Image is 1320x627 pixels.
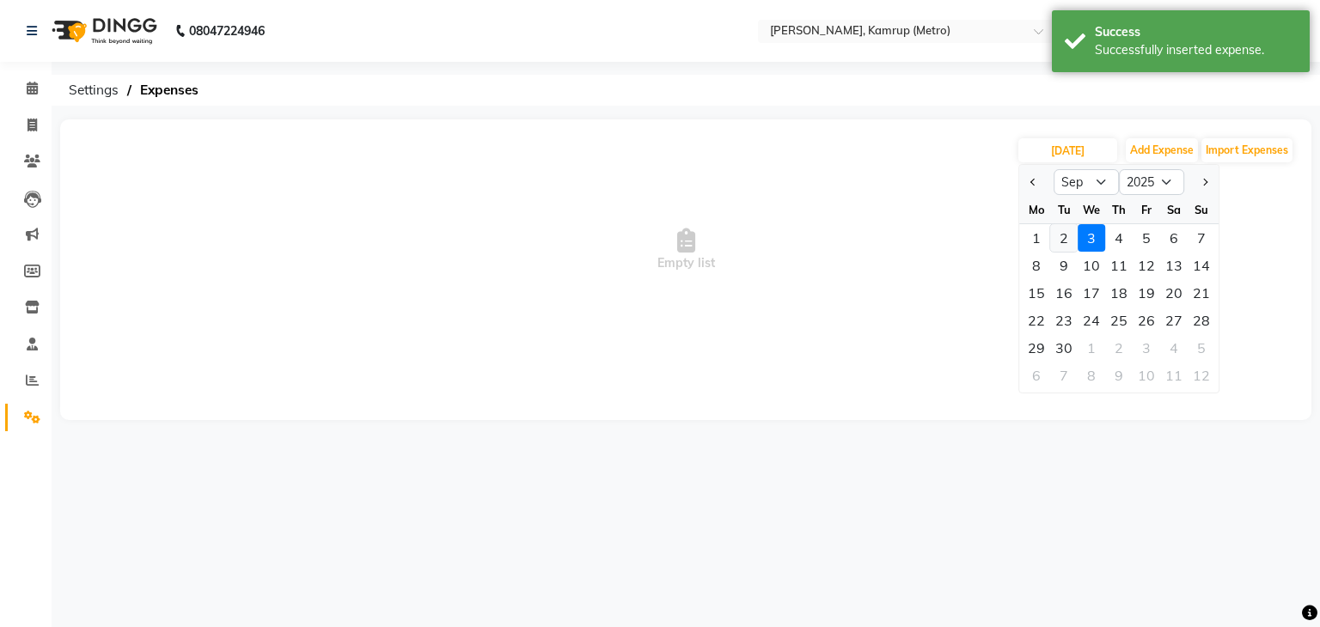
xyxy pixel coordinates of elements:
[1078,279,1105,307] div: Wednesday, September 17, 2025
[1078,334,1105,362] div: Wednesday, October 1, 2025
[1105,362,1133,389] div: Thursday, October 9, 2025
[1105,307,1133,334] div: Thursday, September 25, 2025
[1023,362,1050,389] div: 6
[1105,334,1133,362] div: 2
[1133,362,1160,389] div: Friday, October 10, 2025
[1095,41,1297,59] div: Successfully inserted expense.
[1126,138,1198,162] button: Add Expense
[1023,279,1050,307] div: Monday, September 15, 2025
[1188,279,1215,307] div: Sunday, September 21, 2025
[1023,224,1050,252] div: 1
[1133,334,1160,362] div: Friday, October 3, 2025
[1050,362,1078,389] div: Tuesday, October 7, 2025
[1018,138,1117,162] input: PLACEHOLDER.DATE
[1078,307,1105,334] div: 24
[1133,334,1160,362] div: 3
[1201,138,1292,162] button: Import Expenses
[1078,362,1105,389] div: Wednesday, October 8, 2025
[1050,362,1078,389] div: 7
[1133,307,1160,334] div: 26
[1133,224,1160,252] div: 5
[1105,196,1133,223] div: Th
[60,75,127,106] span: Settings
[1188,334,1215,362] div: Sunday, October 5, 2025
[1133,224,1160,252] div: Friday, September 5, 2025
[1160,334,1188,362] div: Saturday, October 4, 2025
[1050,279,1078,307] div: Tuesday, September 16, 2025
[1105,362,1133,389] div: 9
[1054,169,1119,195] select: Select month
[1078,307,1105,334] div: Wednesday, September 24, 2025
[131,75,207,106] span: Expenses
[1133,196,1160,223] div: Fr
[1160,279,1188,307] div: Saturday, September 20, 2025
[77,164,1294,336] span: Empty list
[1188,334,1215,362] div: 5
[1023,362,1050,389] div: Monday, October 6, 2025
[1105,224,1133,252] div: Thursday, September 4, 2025
[1026,168,1041,196] button: Previous month
[1050,334,1078,362] div: 30
[1188,224,1215,252] div: 7
[1188,307,1215,334] div: Sunday, September 28, 2025
[1023,196,1050,223] div: Mo
[1160,252,1188,279] div: 13
[1188,362,1215,389] div: 12
[1050,252,1078,279] div: 9
[1133,362,1160,389] div: 10
[1133,252,1160,279] div: Friday, September 12, 2025
[1023,252,1050,279] div: 8
[1105,224,1133,252] div: 4
[1160,196,1188,223] div: Sa
[1078,252,1105,279] div: 10
[1160,334,1188,362] div: 4
[1160,362,1188,389] div: Saturday, October 11, 2025
[1105,307,1133,334] div: 25
[189,7,265,55] b: 08047224946
[1160,224,1188,252] div: Saturday, September 6, 2025
[1078,334,1105,362] div: 1
[1160,307,1188,334] div: 27
[1119,169,1184,195] select: Select year
[1105,252,1133,279] div: Thursday, September 11, 2025
[1050,196,1078,223] div: Tu
[1160,252,1188,279] div: Saturday, September 13, 2025
[1188,252,1215,279] div: 14
[1133,307,1160,334] div: Friday, September 26, 2025
[1050,307,1078,334] div: 23
[1160,307,1188,334] div: Saturday, September 27, 2025
[1050,307,1078,334] div: Tuesday, September 23, 2025
[1105,279,1133,307] div: Thursday, September 18, 2025
[1133,279,1160,307] div: 19
[1105,252,1133,279] div: 11
[1023,252,1050,279] div: Monday, September 8, 2025
[1023,224,1050,252] div: Monday, September 1, 2025
[1105,334,1133,362] div: Thursday, October 2, 2025
[1133,279,1160,307] div: Friday, September 19, 2025
[1023,334,1050,362] div: 29
[1050,279,1078,307] div: 16
[1023,279,1050,307] div: 15
[1050,224,1078,252] div: Tuesday, September 2, 2025
[1023,307,1050,334] div: Monday, September 22, 2025
[1197,168,1212,196] button: Next month
[1078,224,1105,252] div: 3
[1160,362,1188,389] div: 11
[1023,334,1050,362] div: Monday, September 29, 2025
[44,7,162,55] img: logo
[1078,196,1105,223] div: We
[1133,252,1160,279] div: 12
[1050,252,1078,279] div: Tuesday, September 9, 2025
[1078,224,1105,252] div: Wednesday, September 3, 2025
[1188,196,1215,223] div: Su
[1105,279,1133,307] div: 18
[1050,224,1078,252] div: 2
[1188,252,1215,279] div: Sunday, September 14, 2025
[1160,279,1188,307] div: 20
[1078,252,1105,279] div: Wednesday, September 10, 2025
[1188,279,1215,307] div: 21
[1078,362,1105,389] div: 8
[1188,224,1215,252] div: Sunday, September 7, 2025
[1050,334,1078,362] div: Tuesday, September 30, 2025
[1188,362,1215,389] div: Sunday, October 12, 2025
